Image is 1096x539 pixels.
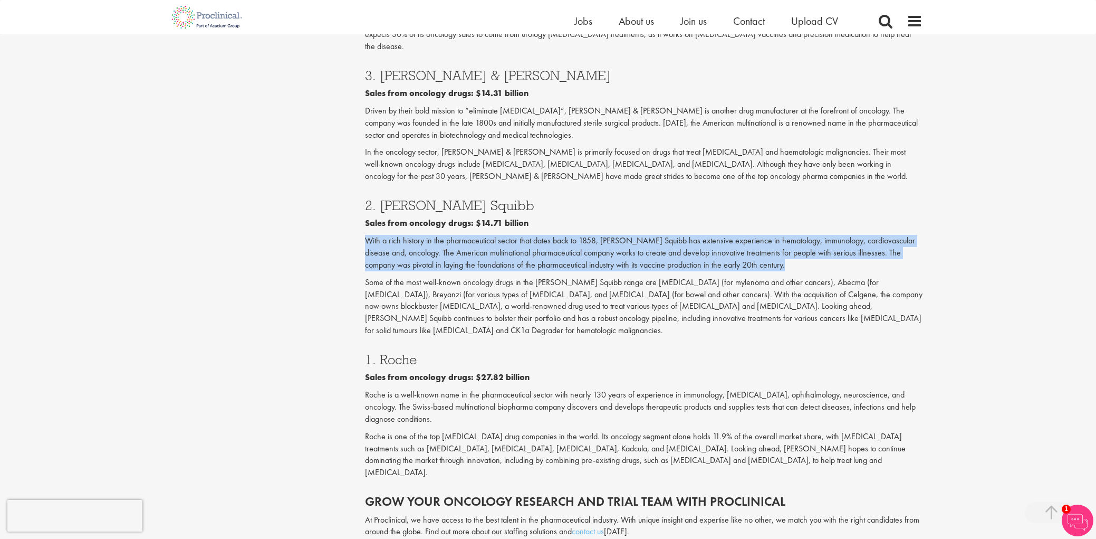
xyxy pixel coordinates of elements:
a: About us [619,14,654,28]
span: 1 [1062,505,1071,514]
p: At Proclinical, we have access to the best talent in the pharmaceutical industry. With unique ins... [365,514,923,538]
a: Upload CV [791,14,838,28]
p: In the oncology sector, [PERSON_NAME] & [PERSON_NAME] is primarily focused on drugs that treat [M... [365,146,923,183]
p: Roche is one of the top [MEDICAL_DATA] drug companies in the world. Its oncology segment alone ho... [365,431,923,479]
b: Sales from oncology drugs: $14.31 billion [365,88,528,99]
iframe: reCAPTCHA [7,500,142,532]
img: Chatbot [1062,505,1093,536]
a: Contact [733,14,765,28]
b: Sales from oncology drugs: $27.82 billion [365,372,530,383]
a: Join us [680,14,707,28]
h3: 1. Roche [365,353,923,366]
p: Some of the most well-known oncology drugs in the [PERSON_NAME] Squibb range are [MEDICAL_DATA] (... [365,277,923,337]
p: With a rich history in the pharmaceutical sector that dates back to 1858, [PERSON_NAME] Squibb ha... [365,235,923,271]
a: Jobs [574,14,592,28]
p: Driven by their bold mission to “eliminate [MEDICAL_DATA]”, [PERSON_NAME] & [PERSON_NAME] is anot... [365,105,923,141]
p: Roche is a well-known name in the pharmaceutical sector with nearly 130 years of experience in im... [365,389,923,425]
a: contact us [572,526,604,537]
b: Sales from oncology drugs: $14.71 billion [365,218,528,229]
h3: 2. [PERSON_NAME] Squibb [365,198,923,212]
h2: Grow your oncology research and trial team with Proclinical [365,495,923,508]
h3: 3. [PERSON_NAME] & [PERSON_NAME] [365,69,923,82]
